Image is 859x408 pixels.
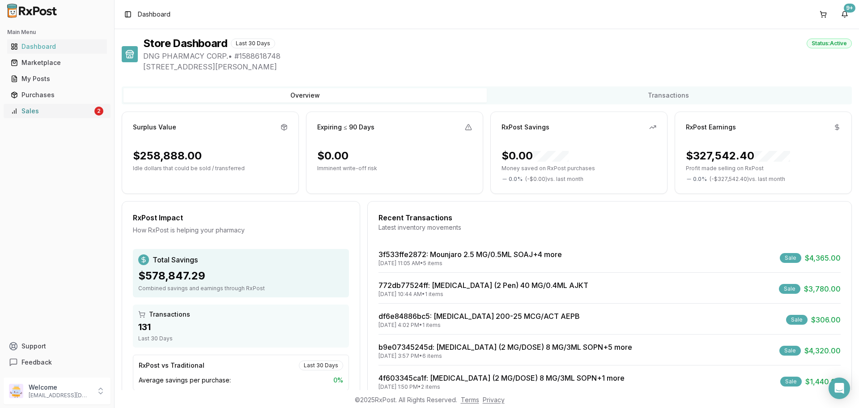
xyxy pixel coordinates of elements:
[9,384,23,398] img: User avatar
[7,87,107,103] a: Purchases
[779,284,800,294] div: Sale
[153,254,198,265] span: Total Savings
[378,352,632,360] div: [DATE] 3:57 PM • 6 items
[780,377,802,387] div: Sale
[143,61,852,72] span: [STREET_ADDRESS][PERSON_NAME]
[143,36,227,51] h1: Store Dashboard
[807,39,852,48] div: Status: Active
[143,51,852,61] span: DNG PHARMACY CORP. • # 1588618748
[7,103,107,119] a: Sales2
[139,361,204,370] div: RxPost vs Traditional
[378,322,580,329] div: [DATE] 4:02 PM • 1 items
[4,88,111,102] button: Purchases
[693,176,707,183] span: 0.0 %
[779,346,801,356] div: Sale
[317,165,472,172] p: Imminent write-off risk
[686,149,790,163] div: $327,542.40
[378,312,580,321] a: df6e84886bc5: [MEDICAL_DATA] 200-25 MCG/ACT AEPB
[378,281,588,290] a: 772db77524ff: [MEDICAL_DATA] (2 Pen) 40 MG/0.4ML AJKT
[829,378,850,399] div: Open Intercom Messenger
[138,285,344,292] div: Combined savings and earnings through RxPost
[7,29,107,36] h2: Main Menu
[811,314,841,325] span: $306.00
[686,165,841,172] p: Profit made selling on RxPost
[7,71,107,87] a: My Posts
[378,383,625,391] div: [DATE] 1:50 PM • 2 items
[138,269,344,283] div: $578,847.29
[11,90,103,99] div: Purchases
[138,10,170,19] span: Dashboard
[502,165,656,172] p: Money saved on RxPost purchases
[29,392,91,399] p: [EMAIL_ADDRESS][DOMAIN_NAME]
[378,223,841,232] div: Latest inventory movements
[710,176,785,183] span: ( - $327,542.40 ) vs. last month
[844,4,855,13] div: 9+
[94,107,103,116] div: 2
[487,88,850,103] button: Transactions
[804,345,841,356] span: $4,320.00
[11,74,103,83] div: My Posts
[4,354,111,370] button: Feedback
[133,149,202,163] div: $258,888.00
[804,283,841,294] span: $3,780.00
[378,291,588,298] div: [DATE] 10:44 AM • 1 items
[686,123,736,132] div: RxPost Earnings
[133,226,349,235] div: How RxPost is helping your pharmacy
[138,335,344,342] div: Last 30 Days
[4,104,111,118] button: Sales2
[509,176,523,183] span: 0.0 %
[780,253,801,263] div: Sale
[378,212,841,223] div: Recent Transactions
[7,55,107,71] a: Marketplace
[805,253,841,263] span: $4,365.00
[838,7,852,21] button: 9+
[133,165,288,172] p: Idle dollars that could be sold / transferred
[378,260,562,267] div: [DATE] 11:05 AM • 5 items
[231,39,275,48] div: Last 30 Days
[502,149,569,163] div: $0.00
[11,42,103,51] div: Dashboard
[138,321,344,333] div: 131
[502,123,549,132] div: RxPost Savings
[299,361,343,370] div: Last 30 Days
[4,4,61,18] img: RxPost Logo
[525,176,583,183] span: ( - $0.00 ) vs. last month
[133,123,176,132] div: Surplus Value
[317,149,349,163] div: $0.00
[483,396,505,404] a: Privacy
[29,383,91,392] p: Welcome
[378,250,562,259] a: 3f533ffe2872: Mounjaro 2.5 MG/0.5ML SOAJ+4 more
[461,396,479,404] a: Terms
[139,376,231,385] span: Average savings per purchase:
[123,88,487,103] button: Overview
[4,72,111,86] button: My Posts
[378,374,625,382] a: 4f603345ca1f: [MEDICAL_DATA] (2 MG/DOSE) 8 MG/3ML SOPN+1 more
[805,376,841,387] span: $1,440.00
[133,212,349,223] div: RxPost Impact
[138,10,170,19] nav: breadcrumb
[149,310,190,319] span: Transactions
[333,376,343,385] span: 0 %
[4,39,111,54] button: Dashboard
[378,343,632,352] a: b9e07345245d: [MEDICAL_DATA] (2 MG/DOSE) 8 MG/3ML SOPN+5 more
[21,358,52,367] span: Feedback
[11,58,103,67] div: Marketplace
[4,56,111,70] button: Marketplace
[7,39,107,55] a: Dashboard
[317,123,374,132] div: Expiring ≤ 90 Days
[4,338,111,354] button: Support
[786,315,808,325] div: Sale
[11,107,93,116] div: Sales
